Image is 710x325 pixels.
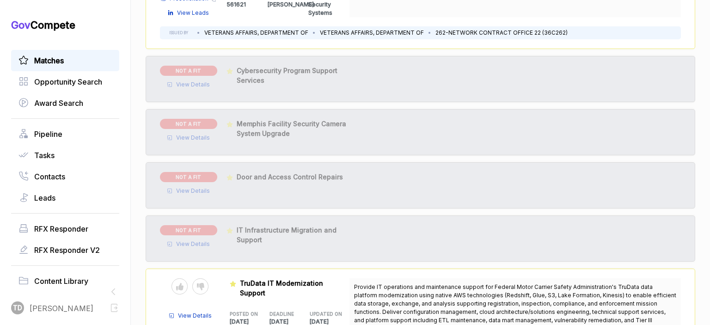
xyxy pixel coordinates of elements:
a: Award Search [18,98,112,109]
span: TruData IT Modernization Support [240,279,323,297]
a: RFX Responder V2 [18,245,112,256]
li: 262-NETWORK CONTRACT OFFICE 22 (36C262) [435,29,568,37]
span: View Details [176,240,210,248]
span: View Details [178,312,212,320]
span: RFX Responder [34,223,88,234]
span: IT Infrastructure Migration and Support [237,226,337,244]
h5: DEADLINE [269,311,295,318]
span: View Details [176,134,210,142]
span: Door and Access Control Repairs [237,173,343,181]
li: VETERANS AFFAIRS, DEPARTMENT OF [320,29,424,37]
span: View Leads [177,9,209,17]
span: TD [13,303,22,313]
span: NOT A FIT [160,172,217,182]
span: Leads [34,192,55,203]
span: Pipeline [34,129,62,140]
a: Contacts [18,171,112,182]
span: View Details [176,187,210,195]
span: Memphis Facility Security Camera System Upgrade [237,120,346,137]
h5: POSTED ON [230,311,255,318]
span: Award Search [34,98,83,109]
h5: UPDATED ON [310,311,335,318]
span: Opportunity Search [34,76,102,87]
span: Cybersecurity Program Support Services [237,67,337,84]
span: Matches [34,55,64,66]
p: [PERSON_NAME] [268,0,309,9]
span: View Details [176,80,210,89]
a: Opportunity Search [18,76,112,87]
span: NOT A FIT [160,66,217,76]
a: Tasks [18,150,112,161]
li: VETERANS AFFAIRS, DEPARTMENT OF [204,29,308,37]
span: Gov [11,19,31,31]
span: [PERSON_NAME] [30,303,93,314]
span: Contacts [34,171,65,182]
p: 561621 [226,0,268,9]
span: NOT A FIT [160,119,217,129]
h5: ISSUED BY [169,30,188,36]
h1: Compete [11,18,119,31]
a: Leads [18,192,112,203]
a: Content Library [18,276,112,287]
a: Matches [18,55,112,66]
span: Tasks [34,150,55,161]
a: Pipeline [18,129,112,140]
span: RFX Responder V2 [34,245,100,256]
p: Security Systems [308,0,349,17]
a: RFX Responder [18,223,112,234]
span: Content Library [34,276,88,287]
span: NOT A FIT [160,225,217,235]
